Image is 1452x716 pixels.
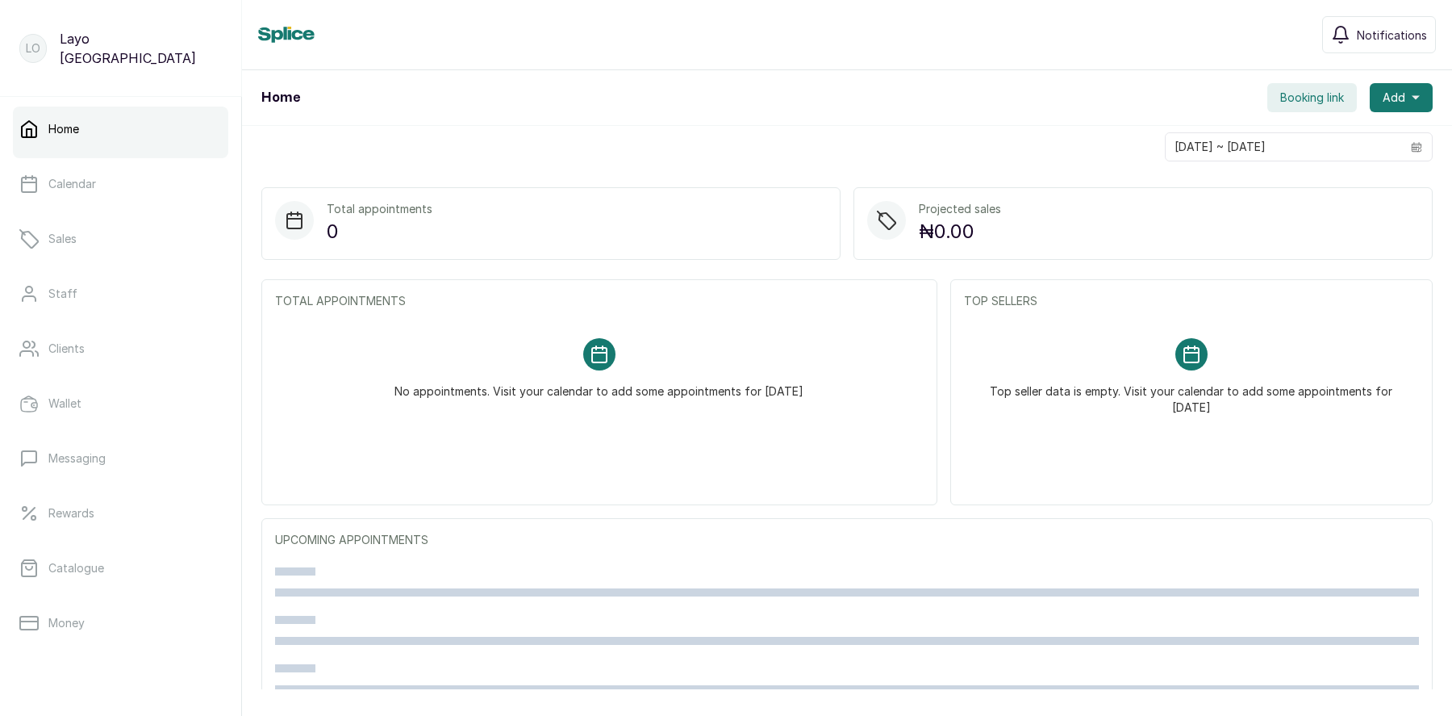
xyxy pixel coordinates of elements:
[13,381,228,426] a: Wallet
[1370,83,1433,112] button: Add
[327,201,432,217] p: Total appointments
[1357,27,1427,44] span: Notifications
[48,176,96,192] p: Calendar
[48,286,77,302] p: Staff
[13,216,228,262] a: Sales
[48,341,85,357] p: Clients
[48,396,81,412] p: Wallet
[261,88,300,107] h1: Home
[1166,133,1401,161] input: Select date
[48,450,106,467] p: Messaging
[919,217,1001,246] p: ₦0.00
[275,532,1419,548] p: UPCOMING APPOINTMENTS
[48,121,79,137] p: Home
[48,615,85,631] p: Money
[1411,141,1422,153] svg: calendar
[13,107,228,152] a: Home
[394,371,803,400] p: No appointments. Visit your calendar to add some appointments for [DATE]
[48,231,77,247] p: Sales
[60,29,222,68] p: Layo [GEOGRAPHIC_DATA]
[13,601,228,646] a: Money
[1322,16,1436,53] button: Notifications
[26,40,40,57] p: LO
[1267,83,1357,112] button: Booking link
[13,491,228,536] a: Rewards
[983,371,1400,416] p: Top seller data is empty. Visit your calendar to add some appointments for [DATE]
[919,201,1001,217] p: Projected sales
[13,161,228,207] a: Calendar
[327,217,432,246] p: 0
[1383,90,1405,106] span: Add
[13,436,228,481] a: Messaging
[13,546,228,591] a: Catalogue
[13,326,228,371] a: Clients
[275,293,924,309] p: TOTAL APPOINTMENTS
[48,560,104,576] p: Catalogue
[1280,90,1344,106] span: Booking link
[13,271,228,316] a: Staff
[13,655,228,701] a: Reports
[964,293,1419,309] p: TOP SELLERS
[48,505,94,521] p: Rewards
